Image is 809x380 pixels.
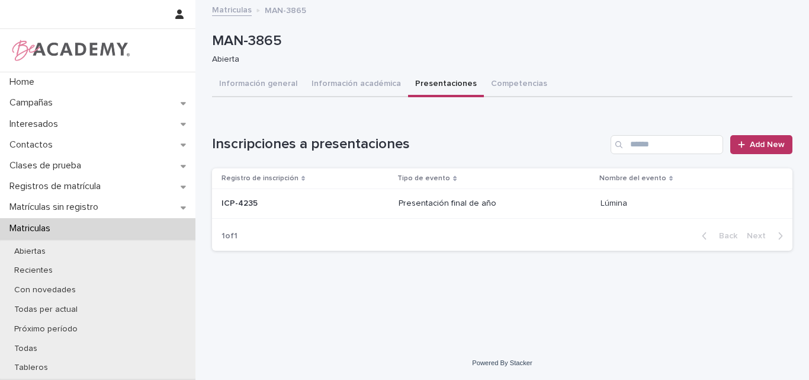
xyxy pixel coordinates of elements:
[5,97,62,108] p: Campañas
[5,181,110,192] p: Registros de matrícula
[5,223,60,234] p: Matriculas
[5,363,57,373] p: Tableros
[5,305,87,315] p: Todas per actual
[472,359,532,366] a: Powered By Stacker
[5,266,62,276] p: Recientes
[5,285,85,295] p: Con novedades
[212,2,252,16] a: Matriculas
[484,72,554,97] button: Competencias
[5,344,47,354] p: Todas
[212,33,788,50] p: MAN-3865
[212,136,606,153] h1: Inscripciones a presentaciones
[304,72,408,97] button: Información académica
[5,119,68,130] p: Interesados
[399,199,591,209] p: Presentación final de año
[5,202,108,213] p: Matrículas sin registro
[221,196,260,209] p: ICP-4235
[611,135,723,154] input: Search
[212,55,783,65] p: Abierta
[5,76,44,88] p: Home
[747,232,773,240] span: Next
[397,172,450,185] p: Tipo de evento
[9,39,131,62] img: WPrjXfSUmiLcdUfaYY4Q
[265,3,306,16] p: MAN-3865
[212,72,304,97] button: Información general
[601,196,630,209] p: Lúmina
[5,247,55,257] p: Abiertas
[730,135,792,154] a: Add New
[5,324,87,334] p: Próximo período
[5,160,91,171] p: Clases de prueba
[692,231,742,241] button: Back
[408,72,484,97] button: Presentaciones
[221,172,298,185] p: Registro de inscripción
[750,140,785,149] span: Add New
[212,189,792,219] tr: ICP-4235ICP-4235 Presentación final de añoLúminaLúmina
[5,139,62,151] p: Contactos
[712,232,737,240] span: Back
[742,231,792,241] button: Next
[212,222,247,251] p: 1 of 1
[599,172,666,185] p: Nombre del evento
